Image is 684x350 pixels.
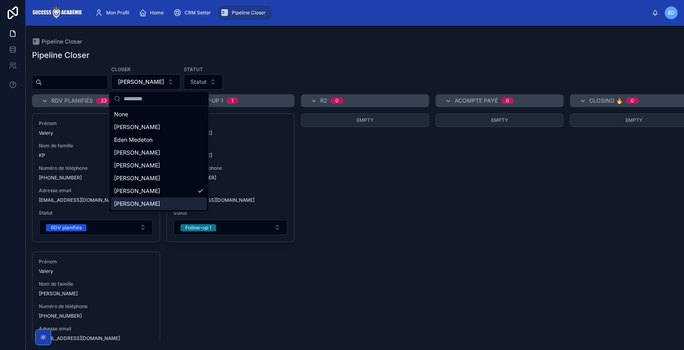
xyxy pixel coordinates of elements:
span: [PHONE_NUMBER] [39,313,153,319]
div: 0 [631,97,634,104]
span: Prénom [39,259,153,265]
div: 0 [335,97,339,104]
span: Acompte payé [455,97,498,105]
span: Empty [626,117,642,123]
a: Mon Profil [92,6,135,20]
span: CRM Setter [185,10,211,16]
span: [PHONE_NUMBER] [39,175,153,181]
span: Numéro de téléphone [39,165,153,171]
span: [PERSON_NAME] [114,161,160,169]
div: 23 [101,97,107,104]
span: [PHONE_NUMBER] [173,175,288,181]
span: ED [668,10,674,16]
span: [PERSON_NAME] [173,152,288,159]
span: [PERSON_NAME] [114,123,160,131]
span: [PERSON_NAME] [114,149,160,157]
div: 1 [231,97,233,104]
span: Pipeline Closer [42,38,82,46]
span: Pipeline Closer [232,10,266,16]
span: [PERSON_NAME] [114,187,160,195]
div: RDV planifiés [51,224,82,231]
span: Closing 🔥 [589,97,623,105]
h1: Pipeline Closer [32,50,90,61]
span: [EMAIL_ADDRESS][DOMAIN_NAME] [39,335,153,342]
label: Closer [111,66,130,73]
a: CRM Setter [171,6,217,20]
span: [PERSON_NAME] [173,130,288,136]
img: App logo [32,6,82,19]
span: RDV planifiés [51,97,93,105]
span: Valery [39,268,153,274]
span: Statut [191,78,207,86]
span: Statut [173,210,288,216]
span: KP [39,152,153,159]
span: Statut [39,210,153,216]
span: [PERSON_NAME] [118,78,164,86]
span: Nom de famille [173,143,288,149]
div: Follow-up 1 [185,224,211,231]
a: Home [136,6,169,20]
span: [EMAIL_ADDRESS][DOMAIN_NAME] [39,197,153,203]
span: Prénom [39,120,153,127]
button: Select Button [111,74,181,89]
span: Eden Medeton [114,136,152,144]
span: [PERSON_NAME] [39,290,153,297]
div: Suggestions [109,106,209,212]
span: Adresse email [173,187,288,194]
div: 0 [506,97,509,104]
span: Empty [491,117,508,123]
span: Nom de famille [39,143,153,149]
a: Pipeline Closer [32,38,82,46]
span: Numéro de téléphone [173,165,288,171]
button: Select Button [174,220,287,235]
span: Empty [357,117,373,123]
span: [PERSON_NAME] [114,200,160,208]
span: R2 [320,97,327,105]
a: PrénomValeryNom de familleKPNuméro de téléphone[PHONE_NUMBER]Adresse email[EMAIL_ADDRESS][DOMAIN_... [32,113,160,242]
span: [EMAIL_ADDRESS][DOMAIN_NAME] [173,197,288,203]
span: Prénom [173,120,288,127]
button: Select Button [39,220,153,235]
span: Numéro de téléphone [39,303,153,310]
label: Statut [184,66,203,73]
span: Mon Profil [106,10,129,16]
span: Home [150,10,164,16]
span: Adresse email [39,326,153,332]
div: None [111,108,207,121]
span: Adresse email [39,187,153,194]
span: [PERSON_NAME] [114,174,160,182]
span: Nom de famille [39,281,153,287]
div: scrollable content [88,4,652,22]
span: Valery [39,130,153,136]
a: Pipeline Closer [218,6,271,20]
a: Prénom[PERSON_NAME]Nom de famille[PERSON_NAME]Numéro de téléphone[PHONE_NUMBER]Adresse email[EMAI... [166,113,295,242]
button: Select Button [184,74,223,89]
